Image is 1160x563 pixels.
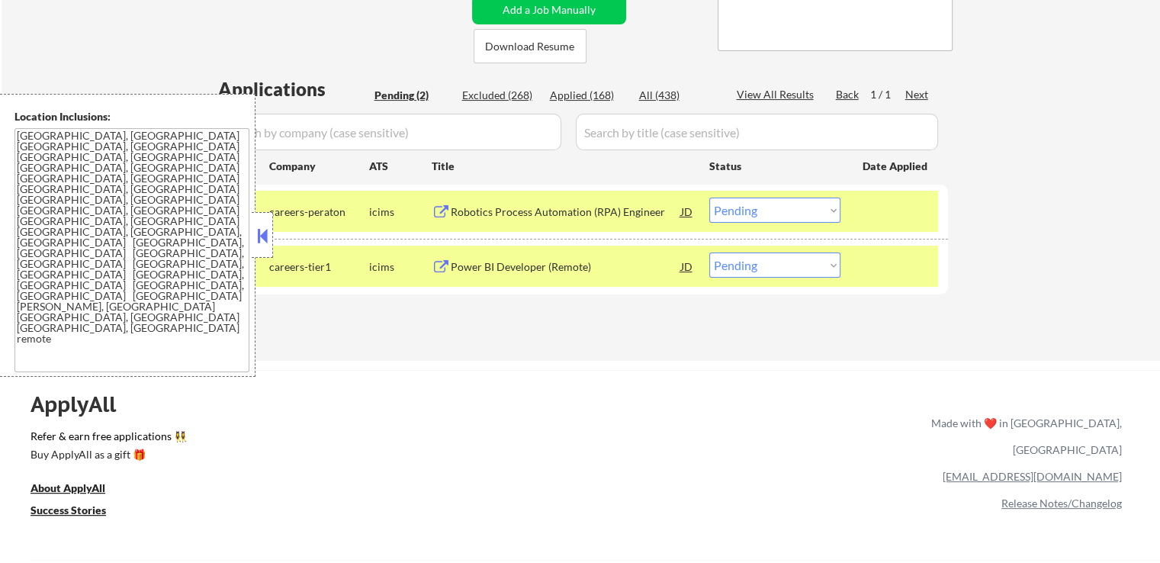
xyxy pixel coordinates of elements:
[269,259,369,275] div: careers-tier1
[374,88,451,103] div: Pending (2)
[576,114,938,150] input: Search by title (case sensitive)
[218,114,561,150] input: Search by company (case sensitive)
[369,204,432,220] div: icims
[680,253,695,280] div: JD
[269,159,369,174] div: Company
[550,88,626,103] div: Applied (168)
[639,88,715,103] div: All (438)
[462,88,538,103] div: Excluded (268)
[31,449,183,460] div: Buy ApplyAll as a gift 🎁
[925,410,1122,463] div: Made with ❤️ in [GEOGRAPHIC_DATA], [GEOGRAPHIC_DATA]
[31,481,105,494] u: About ApplyAll
[943,470,1122,483] a: [EMAIL_ADDRESS][DOMAIN_NAME]
[369,259,432,275] div: icims
[870,87,905,102] div: 1 / 1
[737,87,818,102] div: View All Results
[31,503,106,516] u: Success Stories
[451,259,681,275] div: Power BI Developer (Remote)
[1001,497,1122,510] a: Release Notes/Changelog
[451,204,681,220] div: Robotics Process Automation (RPA) Engineer
[31,431,612,447] a: Refer & earn free applications 👯‍♀️
[432,159,695,174] div: Title
[863,159,930,174] div: Date Applied
[31,447,183,466] a: Buy ApplyAll as a gift 🎁
[31,481,127,500] a: About ApplyAll
[31,391,133,417] div: ApplyAll
[14,109,249,124] div: Location Inclusions:
[474,29,586,63] button: Download Resume
[31,503,127,522] a: Success Stories
[269,204,369,220] div: careers-peraton
[369,159,432,174] div: ATS
[218,80,369,98] div: Applications
[836,87,860,102] div: Back
[905,87,930,102] div: Next
[680,198,695,225] div: JD
[709,152,840,179] div: Status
